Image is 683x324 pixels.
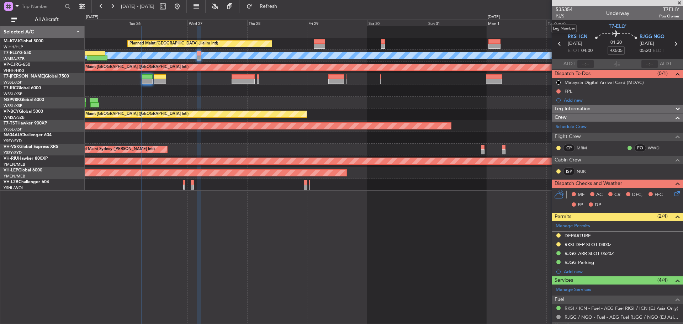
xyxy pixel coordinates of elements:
[563,168,575,175] div: ISP
[4,103,22,108] a: WSSL/XSP
[660,60,672,68] span: ALDT
[4,156,18,161] span: VH-RIU
[4,115,25,120] a: WMSA/SZB
[657,70,668,77] span: (0/1)
[487,20,546,26] div: Mon 1
[4,145,19,149] span: VH-VSK
[565,314,679,320] a: RJGG / NGO - Fuel - AEG Fuel RJGG / NGO (EJ Asia Only)
[595,202,601,209] span: DP
[653,47,664,54] span: ELDT
[632,191,643,198] span: DFC,
[121,3,154,10] span: [DATE] - [DATE]
[4,138,22,144] a: YSSY/SYD
[8,14,77,25] button: All Aircraft
[4,150,22,155] a: YSSY/SYD
[648,145,664,151] a: WWD
[568,47,579,54] span: ETOT
[4,156,48,161] a: VH-RIUHawker 800XP
[4,74,45,79] span: T7-[PERSON_NAME]
[4,68,25,73] a: VHHH/HKG
[556,123,587,131] a: Schedule Crew
[634,144,646,152] div: FO
[565,233,591,239] div: DEPARTURE
[4,110,43,114] a: VP-BCYGlobal 5000
[4,98,44,102] a: N8998KGlobal 6000
[565,79,644,85] div: Malaysia Digital Arrival Card (MDAC)
[556,223,590,230] a: Manage Permits
[129,38,218,49] div: Planned Maint [GEOGRAPHIC_DATA] (Halim Intl)
[565,241,611,248] div: RKSI DEP SLOT 0400z
[4,98,20,102] span: N8998K
[4,86,17,90] span: T7-RIC
[564,269,679,275] div: Add new
[243,1,286,12] button: Refresh
[568,40,582,47] span: [DATE]
[4,74,69,79] a: T7-[PERSON_NAME]Global 7500
[4,133,21,137] span: N604AU
[556,13,573,19] span: P2/5
[4,86,41,90] a: T7-RICGlobal 6000
[4,133,52,137] a: N604AUChallenger 604
[555,133,581,141] span: Flight Crew
[577,145,593,151] a: MRM
[4,168,42,172] a: VH-LEPGlobal 6000
[367,20,427,26] div: Sat 30
[4,39,43,43] a: M-JGVJGlobal 5000
[556,286,591,293] a: Manage Services
[577,168,593,175] a: NUK
[4,180,18,184] span: VH-L2B
[596,191,603,198] span: AC
[657,212,668,220] span: (2/4)
[555,296,564,304] span: Fuel
[4,80,22,85] a: WSSL/XSP
[22,1,63,12] input: Trip Number
[247,20,307,26] div: Thu 28
[4,185,24,191] a: YSHL/WOL
[640,40,654,47] span: [DATE]
[4,110,19,114] span: VP-BCY
[659,13,679,19] span: Pos Owner
[4,63,30,67] a: VP-CJRG-650
[488,14,500,20] div: [DATE]
[657,276,668,284] span: (4/4)
[68,20,128,26] div: Mon 25
[555,180,622,188] span: Dispatch Checks and Weather
[610,39,622,46] span: 01:20
[581,47,593,54] span: 04:00
[555,276,573,285] span: Services
[565,250,614,256] div: RJGG ARR SLOT 0520Z
[555,113,567,122] span: Crew
[555,70,591,78] span: Dispatch To-Dos
[4,44,23,50] a: WIHH/HLP
[307,20,367,26] div: Fri 29
[18,17,75,22] span: All Aircraft
[4,51,19,55] span: T7-ELLY
[86,14,98,20] div: [DATE]
[4,56,25,62] a: WMSA/SZB
[187,20,247,26] div: Wed 27
[4,180,49,184] a: VH-L2BChallenger 604
[555,105,591,113] span: Leg Information
[640,47,651,54] span: 05:20
[563,144,575,152] div: CP
[555,213,571,221] span: Permits
[565,88,572,94] div: FPL
[70,109,189,119] div: Planned Maint [GEOGRAPHIC_DATA] ([GEOGRAPHIC_DATA] Intl)
[551,24,577,33] div: Leg Number
[254,4,284,9] span: Refresh
[556,6,573,13] span: 535354
[4,145,58,149] a: VH-VSKGlobal Express XRS
[67,144,155,155] div: Unplanned Maint Sydney ([PERSON_NAME] Intl)
[4,39,19,43] span: M-JGVJ
[4,51,31,55] a: T7-ELLYG-550
[563,60,575,68] span: ATOT
[4,168,18,172] span: VH-LEP
[128,20,187,26] div: Tue 26
[4,121,47,126] a: T7-TSTHawker 900XP
[655,191,663,198] span: FFC
[4,121,17,126] span: T7-TST
[614,191,620,198] span: CR
[564,97,679,103] div: Add new
[659,6,679,13] span: T7ELLY
[70,62,189,73] div: Planned Maint [GEOGRAPHIC_DATA] ([GEOGRAPHIC_DATA] Intl)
